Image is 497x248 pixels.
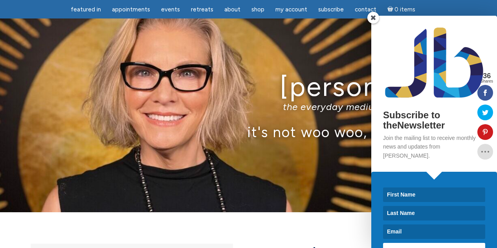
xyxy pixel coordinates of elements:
[387,6,395,13] i: Cart
[186,2,218,17] a: Retreats
[383,134,485,160] p: Join the mailing list to receive monthly news and updates from [PERSON_NAME].
[383,224,485,239] input: Email
[383,1,420,17] a: Cart0 items
[271,2,312,17] a: My Account
[314,2,348,17] a: Subscribe
[156,2,185,17] a: Events
[251,6,264,13] span: Shop
[383,110,485,131] h2: Subscribe to theNewsletter
[66,2,106,17] a: featured in
[480,79,493,83] span: Shares
[25,72,472,101] h1: [PERSON_NAME]
[383,206,485,220] input: Last Name
[25,101,472,112] p: the everyday medium™, intuitive teacher
[394,7,415,13] span: 0 items
[350,2,381,17] a: Contact
[383,187,485,202] input: First Name
[112,6,150,13] span: Appointments
[247,2,269,17] a: Shop
[275,6,307,13] span: My Account
[220,2,245,17] a: About
[480,72,493,79] span: 36
[25,123,472,140] p: it's not woo woo, it's true true™
[318,6,344,13] span: Subscribe
[224,6,240,13] span: About
[355,6,376,13] span: Contact
[107,2,155,17] a: Appointments
[161,6,180,13] span: Events
[191,6,213,13] span: Retreats
[71,6,101,13] span: featured in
